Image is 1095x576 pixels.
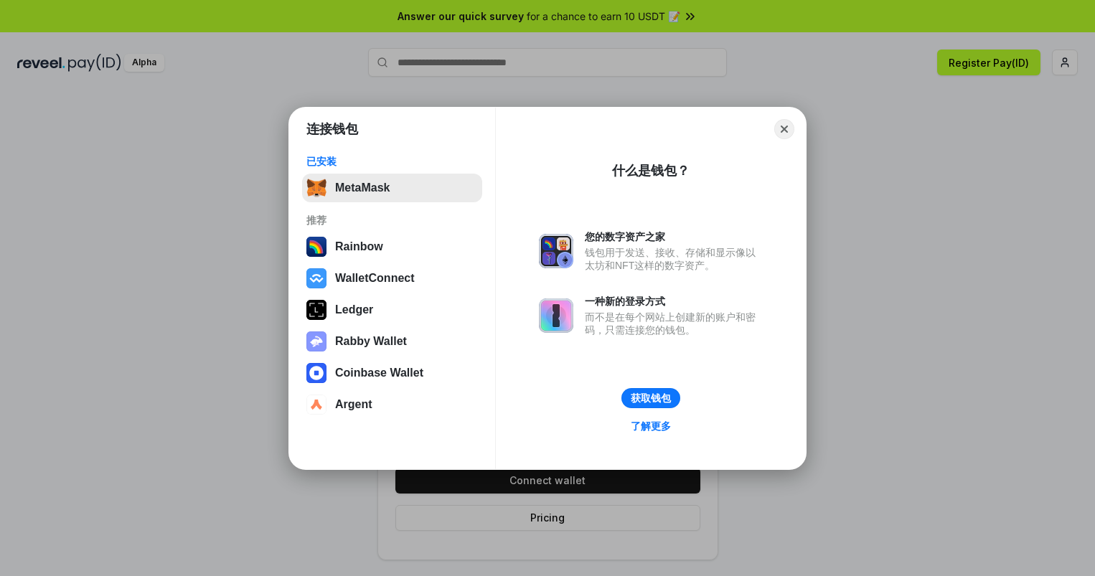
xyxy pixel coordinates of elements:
div: Coinbase Wallet [335,367,423,379]
div: 您的数字资产之家 [585,230,763,243]
img: svg+xml,%3Csvg%20xmlns%3D%22http%3A%2F%2Fwww.w3.org%2F2000%2Fsvg%22%20fill%3D%22none%22%20viewBox... [539,234,573,268]
button: Close [774,119,794,139]
img: svg+xml,%3Csvg%20xmlns%3D%22http%3A%2F%2Fwww.w3.org%2F2000%2Fsvg%22%20fill%3D%22none%22%20viewBox... [539,298,573,333]
div: Rainbow [335,240,383,253]
div: Rabby Wallet [335,335,407,348]
img: svg+xml,%3Csvg%20xmlns%3D%22http%3A%2F%2Fwww.w3.org%2F2000%2Fsvg%22%20width%3D%2228%22%20height%3... [306,300,326,320]
button: Argent [302,390,482,419]
a: 了解更多 [622,417,680,435]
button: 获取钱包 [621,388,680,408]
div: 而不是在每个网站上创建新的账户和密码，只需连接您的钱包。 [585,311,763,336]
div: 钱包用于发送、接收、存储和显示像以太坊和NFT这样的数字资产。 [585,246,763,272]
div: 什么是钱包？ [612,162,690,179]
button: Coinbase Wallet [302,359,482,387]
div: WalletConnect [335,272,415,285]
button: Ledger [302,296,482,324]
img: svg+xml,%3Csvg%20width%3D%2228%22%20height%3D%2228%22%20viewBox%3D%220%200%2028%2028%22%20fill%3D... [306,268,326,288]
img: svg+xml,%3Csvg%20width%3D%2228%22%20height%3D%2228%22%20viewBox%3D%220%200%2028%2028%22%20fill%3D... [306,363,326,383]
div: 推荐 [306,214,478,227]
button: Rainbow [302,232,482,261]
div: 获取钱包 [631,392,671,405]
div: MetaMask [335,181,390,194]
h1: 连接钱包 [306,121,358,138]
button: WalletConnect [302,264,482,293]
img: svg+xml,%3Csvg%20xmlns%3D%22http%3A%2F%2Fwww.w3.org%2F2000%2Fsvg%22%20fill%3D%22none%22%20viewBox... [306,331,326,351]
div: Argent [335,398,372,411]
img: svg+xml,%3Csvg%20fill%3D%22none%22%20height%3D%2233%22%20viewBox%3D%220%200%2035%2033%22%20width%... [306,178,326,198]
img: svg+xml,%3Csvg%20width%3D%2228%22%20height%3D%2228%22%20viewBox%3D%220%200%2028%2028%22%20fill%3D... [306,395,326,415]
button: MetaMask [302,174,482,202]
div: 一种新的登录方式 [585,295,763,308]
div: Ledger [335,303,373,316]
img: svg+xml,%3Csvg%20width%3D%22120%22%20height%3D%22120%22%20viewBox%3D%220%200%20120%20120%22%20fil... [306,237,326,257]
div: 了解更多 [631,420,671,433]
div: 已安装 [306,155,478,168]
button: Rabby Wallet [302,327,482,356]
